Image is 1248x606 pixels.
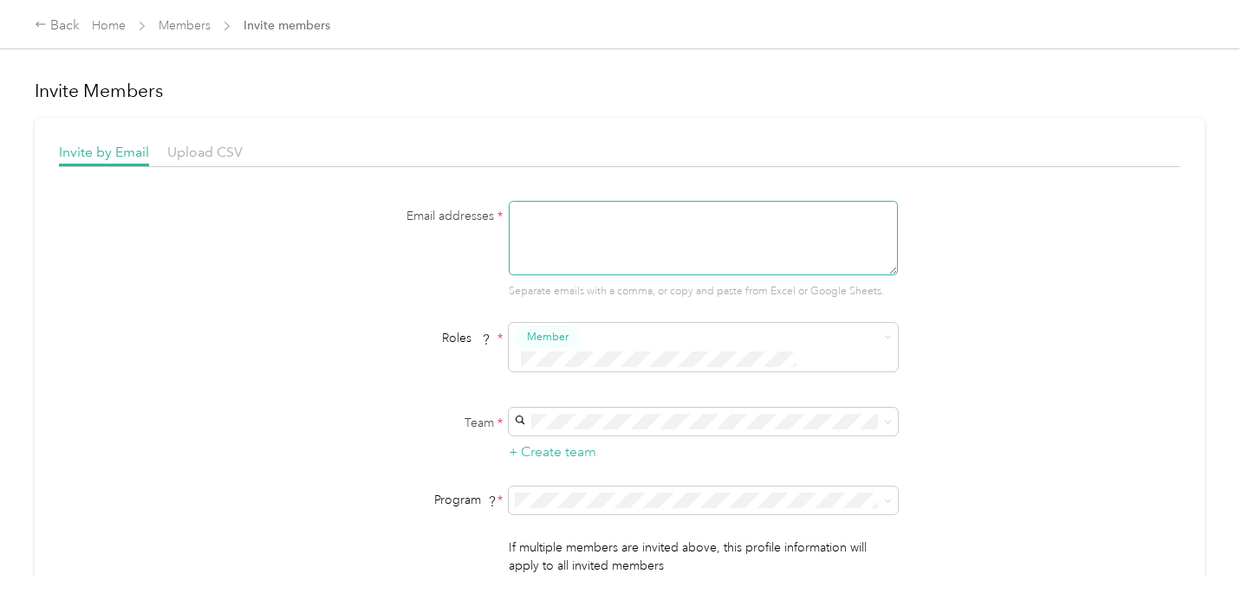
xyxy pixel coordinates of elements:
[286,491,503,509] div: Program
[509,538,898,575] p: If multiple members are invited above, this profile information will apply to all invited members
[92,18,126,33] a: Home
[1151,509,1248,606] iframe: Everlance-gr Chat Button Frame
[286,414,503,432] label: Team
[509,442,596,463] button: + Create team
[35,79,1205,103] h1: Invite Members
[515,326,581,348] button: Member
[436,325,497,351] span: Roles
[286,207,503,225] label: Email addresses
[527,329,569,345] span: Member
[509,284,898,300] p: Separate emails with a comma, or copy and paste from Excel or Google Sheets.
[244,16,330,35] span: Invite members
[35,16,80,36] div: Back
[59,144,149,160] span: Invite by Email
[159,18,211,33] a: Members
[167,144,243,160] span: Upload CSV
